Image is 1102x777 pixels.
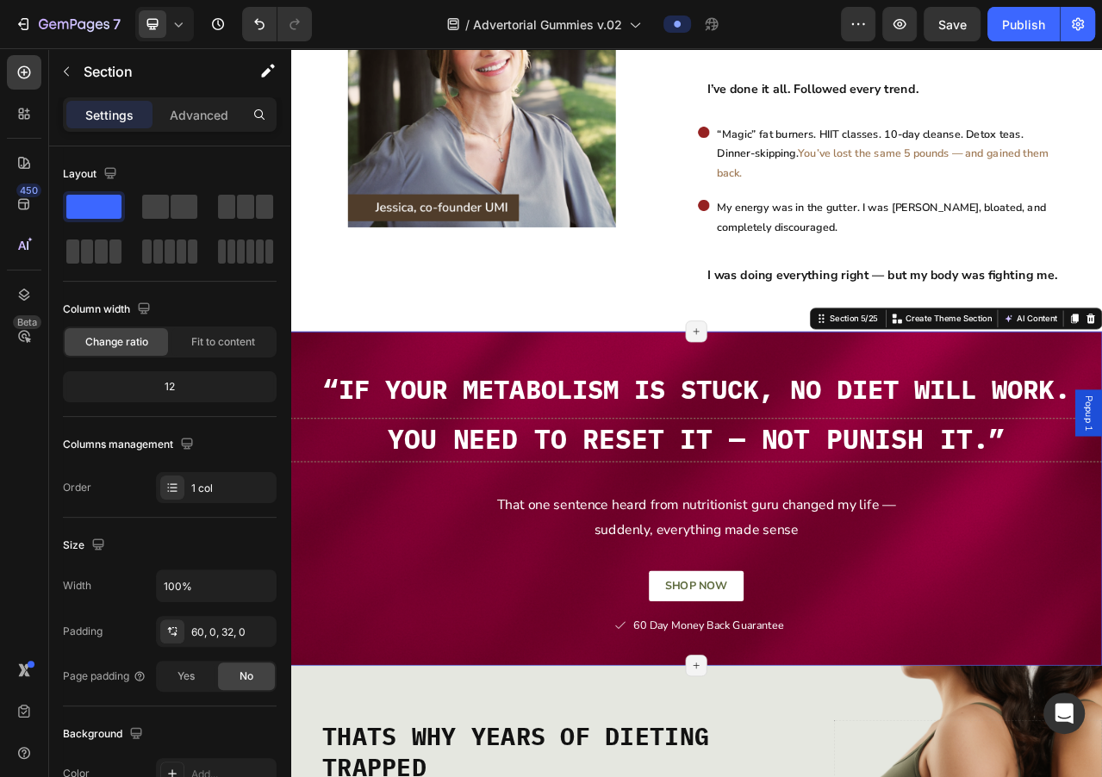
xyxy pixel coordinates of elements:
[157,570,276,601] input: Auto
[477,675,557,694] strong: SHOP NOW
[7,7,128,41] button: 7
[544,125,966,169] span: You’ve lost the same 5 pounds — and gained them back.
[683,337,751,352] div: Section 5/25
[2,567,1032,629] p: That one sentence heard from nutritionist guru changed my life — suddenly, everything made sense
[16,183,41,197] div: 450
[544,101,934,145] span: “Magic” fat burners. HIIT classes. 10-day cleanse. Detox teas. Dinner-skipping.
[113,14,121,34] p: 7
[465,16,470,34] span: /
[290,48,1102,777] iframe: Design area
[437,726,629,745] span: 60 Day Money Back Guarantee
[63,668,146,684] div: Page padding
[191,334,255,350] span: Fit to content
[66,375,273,399] div: 12
[987,7,1060,41] button: Publish
[531,41,800,62] strong: I’ve done it all. Followed every trend.
[84,61,225,82] p: Section
[242,7,312,41] div: Undo/Redo
[1008,442,1025,488] span: Popup 1
[85,106,134,124] p: Settings
[1043,693,1085,734] div: Open Intercom Messenger
[240,668,253,684] span: No
[783,337,893,352] p: Create Theme Section
[177,668,195,684] span: Yes
[85,334,148,350] span: Change ratio
[63,534,109,557] div: Size
[63,578,91,594] div: Width
[457,666,577,705] a: SHOP NOW
[63,298,154,321] div: Column width
[191,481,272,496] div: 1 col
[544,194,962,238] span: My energy was in the gutter. I was [PERSON_NAME], bloated, and completely discouraged.
[1002,16,1045,34] div: Publish
[191,625,272,640] div: 60, 0, 32, 0
[938,17,967,32] span: Save
[63,163,121,186] div: Layout
[924,7,981,41] button: Save
[518,190,535,211] img: gempages_568722620204188693-ed2acd21-8825-411b-a5b2-b7d8f7dec8e8.png
[63,433,197,457] div: Columns management
[41,412,993,456] span: “If your metabolism is stuck, no diet will work.
[63,624,103,639] div: Padding
[473,16,622,34] span: Advertorial Gummies v.02
[63,480,91,495] div: Order
[518,96,535,118] img: gempages_568722620204188693-ed2acd21-8825-411b-a5b2-b7d8f7dec8e8.png
[170,106,228,124] p: Advanced
[63,723,146,746] div: Background
[531,279,976,300] strong: I was doing everything right — but my body was fighting me.
[124,476,910,520] span: You need to reset it — not punish it.”
[13,315,41,329] div: Beta
[905,334,981,355] button: AI Content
